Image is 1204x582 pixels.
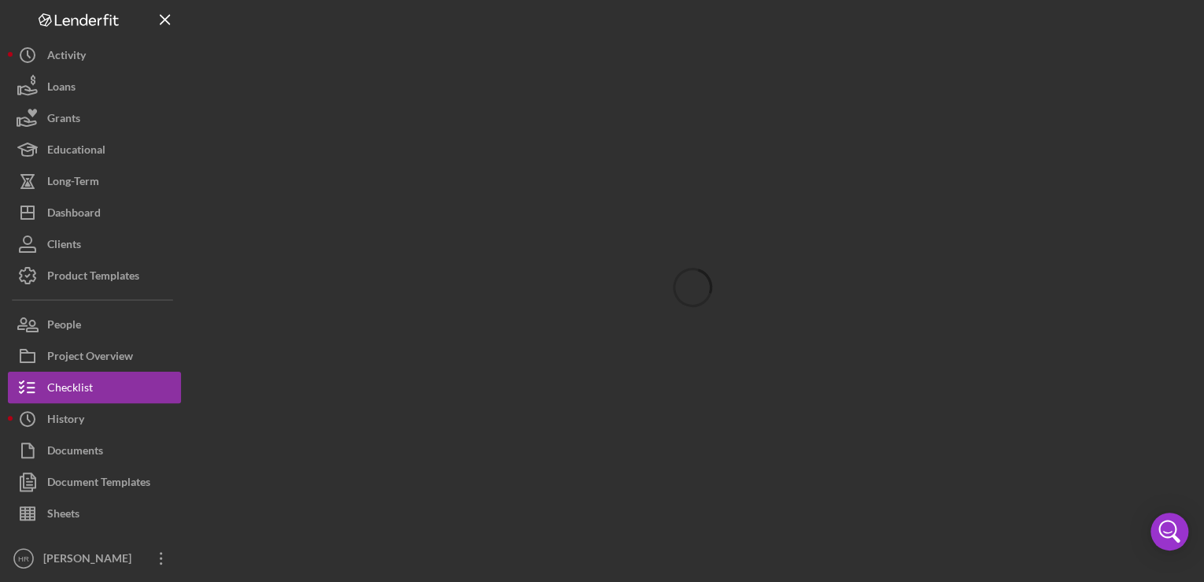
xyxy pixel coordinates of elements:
[8,260,181,291] button: Product Templates
[8,71,181,102] button: Loans
[47,340,133,376] div: Project Overview
[47,165,99,201] div: Long-Term
[47,466,150,502] div: Document Templates
[18,554,29,563] text: HR
[39,543,142,578] div: [PERSON_NAME]
[8,543,181,574] button: HR[PERSON_NAME]
[8,309,181,340] button: People
[8,466,181,498] button: Document Templates
[8,134,181,165] button: Educational
[8,228,181,260] button: Clients
[47,134,105,169] div: Educational
[8,435,181,466] button: Documents
[8,197,181,228] button: Dashboard
[8,39,181,71] button: Activity
[47,403,84,439] div: History
[47,260,139,295] div: Product Templates
[47,228,81,264] div: Clients
[47,197,101,232] div: Dashboard
[47,102,80,138] div: Grants
[8,498,181,529] button: Sheets
[8,102,181,134] button: Grants
[47,39,86,75] div: Activity
[47,309,81,344] div: People
[47,435,103,470] div: Documents
[8,165,181,197] button: Long-Term
[47,71,76,106] div: Loans
[47,498,79,533] div: Sheets
[1150,513,1188,550] div: Open Intercom Messenger
[8,372,181,403] button: Checklist
[47,372,93,407] div: Checklist
[8,340,181,372] button: Project Overview
[8,403,181,435] button: History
